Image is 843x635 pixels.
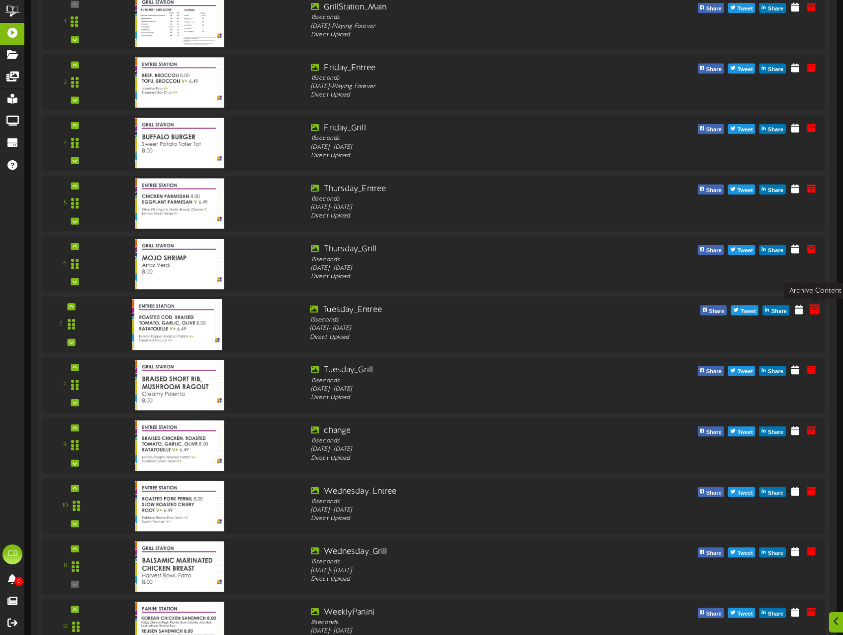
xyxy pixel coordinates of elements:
div: 11 [63,562,67,571]
span: Share [707,306,726,317]
span: Share [704,488,724,499]
div: 15 seconds [311,13,622,22]
span: Tweet [736,609,755,620]
button: Share [759,366,786,376]
span: Tweet [736,366,755,377]
span: Share [704,185,724,196]
div: [DATE] - [DATE] [311,506,622,515]
img: a938d1d4-c555-4c28-8dce-9f239535bd3b.jpg [135,481,224,531]
button: Share [697,3,724,13]
button: Share [759,124,786,134]
span: Share [766,124,785,135]
div: [DATE] - [DATE] [311,264,622,273]
div: GrillStation_Main [311,2,622,13]
button: Share [759,547,786,557]
button: Tweet [728,3,755,13]
button: Tweet [731,305,758,315]
span: Share [769,306,789,317]
div: 6 [63,260,67,268]
span: Share [766,366,785,377]
span: Tweet [736,64,755,75]
span: Share [766,488,785,499]
button: Share [762,305,789,315]
div: Friday_Grill [311,123,622,134]
button: Share [697,608,724,618]
span: 0 [14,577,23,586]
span: Tweet [739,306,758,317]
div: [DATE] - [DATE] [311,204,622,212]
button: Tweet [728,245,755,255]
span: Share [704,427,724,438]
div: [DATE] - [DATE] [311,445,622,454]
span: Share [704,609,724,620]
span: Share [766,3,785,14]
span: Tweet [736,124,755,135]
button: Share [759,64,786,74]
div: Direct Upload [311,575,622,584]
div: Friday_Entree [311,62,622,74]
div: 15 seconds [311,558,622,566]
button: Share [697,547,724,557]
img: 67f61b23-7748-4565-b655-9ece8b528ad5.jpg [135,57,224,107]
div: Thursday_Grill [311,244,622,255]
div: 15 seconds [311,255,622,264]
div: [DATE] - [DATE] [311,143,622,151]
div: CB [2,544,22,564]
div: 15 seconds [311,437,622,445]
div: 15 seconds [311,134,622,143]
img: c2bf4778-9216-4c33-bc61-198d7ec7c443.jpg [135,421,224,471]
div: [DATE] - Playing Forever [311,83,622,91]
button: Share [759,185,786,195]
div: [DATE] - Playing Forever [311,22,622,30]
button: Tweet [728,547,755,557]
div: 12 [63,623,68,631]
button: Share [759,245,786,255]
button: Share [759,3,786,13]
div: Tuesday_Entree [310,304,624,316]
button: Share [697,426,724,436]
div: Direct Upload [311,212,622,220]
div: Direct Upload [311,273,622,281]
div: [DATE] - [DATE] [310,324,624,333]
span: Share [766,64,785,75]
span: Share [766,609,785,620]
button: Tweet [728,366,755,376]
img: 8820ddab-4ce8-454d-b40d-98402fad4420.jpg [135,360,224,410]
span: Tweet [736,427,755,438]
button: Tweet [728,426,755,436]
div: Tuesday_Grill [311,365,622,376]
div: 9 [63,441,67,450]
img: cb3ff6c4-a4ac-4f08-a3d9-b217e1448c10.jpg [135,178,224,228]
button: Share [759,487,786,497]
img: 9e32530d-223e-4811-be70-142a24391fec.jpg [135,541,224,592]
div: change [311,425,622,437]
span: Share [704,3,724,14]
span: Tweet [736,3,755,14]
button: Share [697,366,724,376]
div: 15 seconds [311,376,622,385]
span: Share [766,185,785,196]
button: Tweet [728,185,755,195]
div: [DATE] - [DATE] [311,566,622,575]
div: Direct Upload [311,394,622,402]
span: Share [704,548,724,559]
div: 15 seconds [311,497,622,506]
button: Share [697,64,724,74]
div: Direct Upload [311,91,622,100]
span: Share [704,64,724,75]
div: Direct Upload [311,515,622,523]
button: Tweet [728,487,755,497]
span: Tweet [736,488,755,499]
span: Tweet [736,548,755,559]
button: Share [697,185,724,195]
span: Share [704,366,724,377]
div: 10 [62,502,68,510]
div: Direct Upload [310,333,624,342]
div: 8 seconds [311,619,622,627]
div: Wednesday_Entree [311,486,622,497]
span: Tweet [736,245,755,256]
div: Direct Upload [311,152,622,160]
button: Tweet [728,124,755,134]
div: [DATE] - [DATE] [311,385,622,394]
img: d73f9736-a9ce-4d07-8800-c44935aca00d.jpg [132,299,222,350]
